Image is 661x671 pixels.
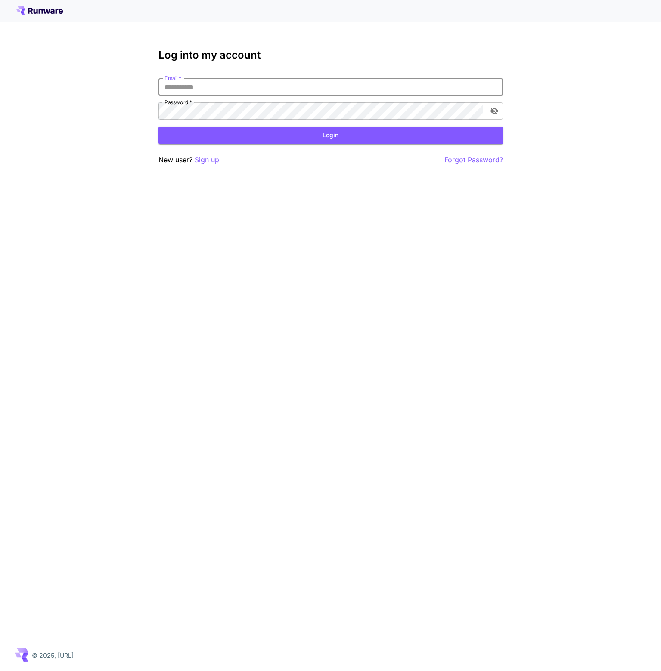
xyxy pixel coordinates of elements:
[444,155,503,165] button: Forgot Password?
[487,103,502,119] button: toggle password visibility
[158,127,503,144] button: Login
[195,155,219,165] button: Sign up
[164,99,192,106] label: Password
[158,155,219,165] p: New user?
[32,651,74,660] p: © 2025, [URL]
[158,49,503,61] h3: Log into my account
[164,74,181,82] label: Email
